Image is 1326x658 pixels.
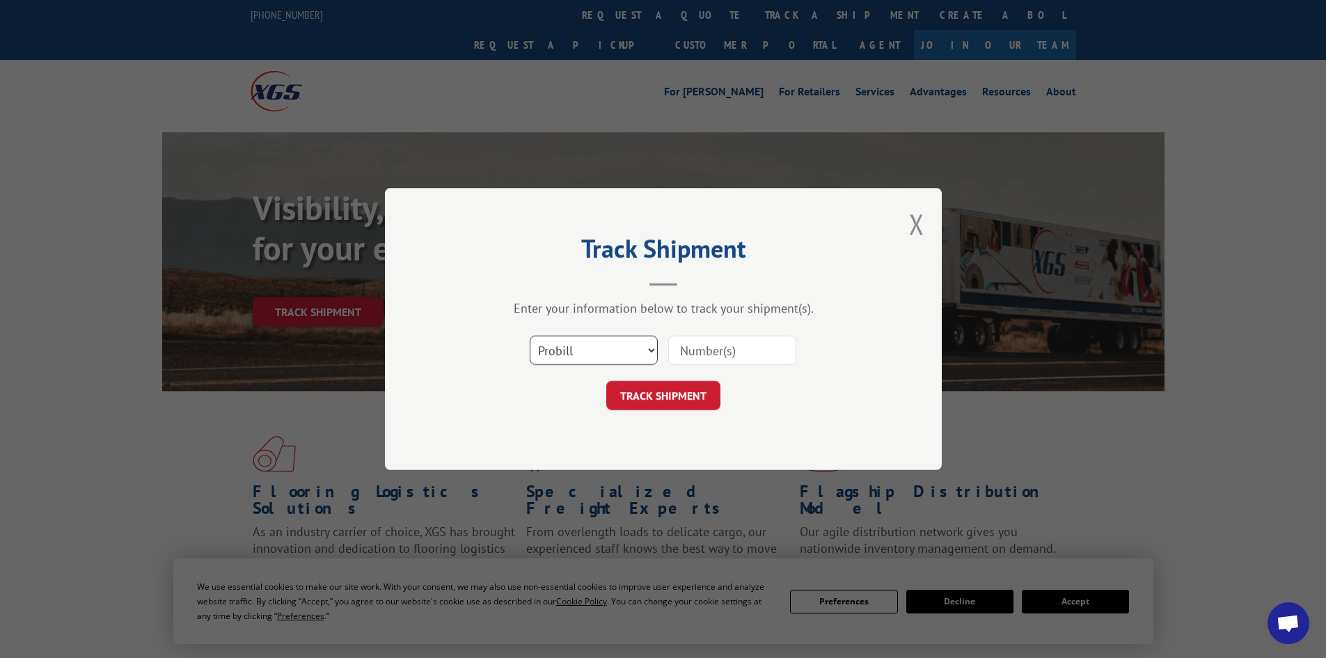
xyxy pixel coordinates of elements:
button: TRACK SHIPMENT [606,381,720,410]
input: Number(s) [668,336,796,365]
div: Enter your information below to track your shipment(s). [455,300,872,316]
div: Open chat [1268,602,1309,644]
button: Close modal [909,205,924,242]
h2: Track Shipment [455,239,872,265]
